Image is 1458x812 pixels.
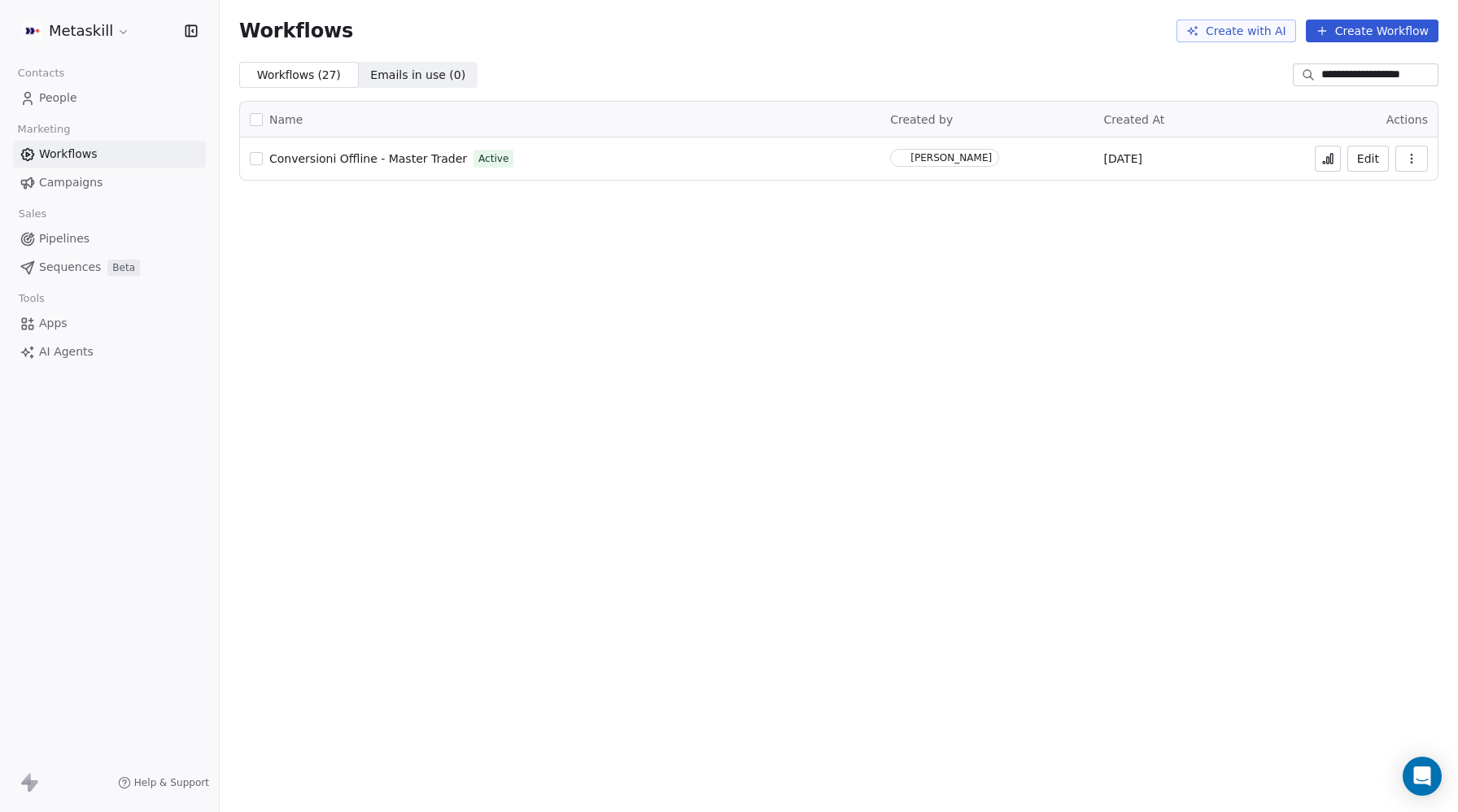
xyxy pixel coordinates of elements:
span: Pipelines [39,230,89,247]
a: Help & Support [118,776,209,789]
span: Sequences [39,259,101,276]
span: Beta [107,260,140,276]
span: [DATE] [1104,151,1142,167]
span: AI Agents [39,343,94,360]
img: AVATAR%20METASKILL%20-%20Colori%20Positivo.png [23,21,42,41]
span: Created At [1104,113,1165,126]
span: Active [478,151,509,166]
a: Conversioni Offline - Master Trader [269,151,467,167]
button: Edit [1347,146,1389,172]
button: Create with AI [1176,20,1296,42]
span: Workflows [239,20,353,42]
a: Apps [13,310,206,337]
span: Help & Support [134,776,209,789]
span: Sales [11,202,54,226]
span: People [39,89,77,107]
a: People [13,85,206,111]
img: D [893,151,906,164]
span: Actions [1386,113,1428,126]
span: Marketing [11,117,77,142]
a: Campaigns [13,169,206,196]
span: Created by [890,113,953,126]
span: Conversioni Offline - Master Trader [269,152,467,165]
span: Name [269,111,303,129]
span: Emails in use ( 0 ) [370,67,465,84]
span: Contacts [11,61,72,85]
span: Tools [11,286,51,311]
span: Metaskill [49,20,113,41]
a: SequencesBeta [13,254,206,281]
a: AI Agents [13,338,206,365]
span: Campaigns [39,174,103,191]
div: [PERSON_NAME] [910,152,992,164]
span: Workflows [39,146,98,163]
a: Workflows [13,141,206,168]
span: Apps [39,315,68,332]
button: Metaskill [20,17,133,45]
button: Create Workflow [1306,20,1438,42]
div: Open Intercom Messenger [1403,757,1442,796]
a: Pipelines [13,225,206,252]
